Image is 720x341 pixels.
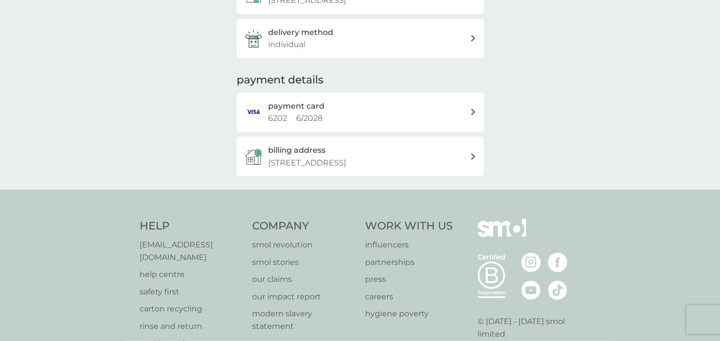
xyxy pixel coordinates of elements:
a: our claims [252,273,355,286]
button: billing address[STREET_ADDRESS] [237,137,484,176]
a: influencers [365,239,453,251]
a: [EMAIL_ADDRESS][DOMAIN_NAME] [140,239,243,263]
img: visit the smol Tiktok page [548,280,567,300]
a: hygiene poverty [365,308,453,320]
a: delivery methodindividual [237,19,484,58]
img: smol [478,219,526,252]
h3: billing address [268,144,325,157]
h4: Help [140,219,243,234]
a: modern slavery statement [252,308,355,332]
a: smol stories [252,256,355,269]
a: payment card6202 6/2028 [237,93,484,132]
p: individual [268,38,305,51]
h2: payment details [237,73,323,88]
p: [STREET_ADDRESS] [268,157,346,169]
span: 6202 [268,114,287,123]
span: 6 / 2028 [296,114,322,123]
h2: payment card [268,100,324,113]
p: © [DATE] - [DATE] smol limited [478,315,581,340]
h4: Work With Us [365,219,453,234]
a: rinse and return [140,320,243,333]
a: our impact report [252,291,355,303]
a: carton recycling [140,303,243,315]
img: visit the smol Instagram page [521,253,541,272]
a: safety first [140,286,243,298]
h3: delivery method [268,26,333,39]
img: visit the smol Facebook page [548,253,567,272]
a: help centre [140,268,243,281]
a: partnerships [365,256,453,269]
a: smol revolution [252,239,355,251]
img: visit the smol Youtube page [521,280,541,300]
a: careers [365,291,453,303]
h4: Company [252,219,355,234]
a: press [365,273,453,286]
